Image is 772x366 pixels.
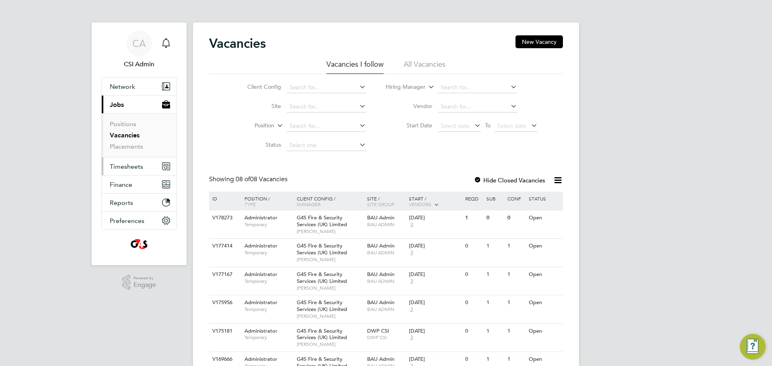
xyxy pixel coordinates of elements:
[297,214,347,228] span: G4S Fire & Security Services (UK) Limited
[365,192,407,211] div: Site /
[102,78,177,95] button: Network
[367,271,394,278] span: BAU Admin
[505,211,526,225] div: 0
[409,215,461,221] div: [DATE]
[409,306,414,313] span: 3
[485,295,505,310] div: 1
[110,131,140,139] a: Vacancies
[485,239,505,254] div: 1
[409,299,461,306] div: [DATE]
[210,295,238,310] div: V175956
[482,120,493,131] span: To
[367,221,405,228] span: BAU ADMIN
[297,242,347,256] span: G4S Fire & Security Services (UK) Limited
[101,59,177,69] span: CSI Admin
[367,242,394,249] span: BAU Admin
[244,221,293,228] span: Temporary
[102,96,177,113] button: Jobs
[110,120,136,128] a: Positions
[463,267,484,282] div: 0
[102,113,177,157] div: Jobs
[295,192,365,211] div: Client Config /
[244,201,256,207] span: Type
[110,163,143,170] span: Timesheets
[326,59,384,74] li: Vacancies I follow
[367,214,394,221] span: BAU Admin
[297,327,347,341] span: G4S Fire & Security Services (UK) Limited
[527,295,562,310] div: Open
[210,324,238,339] div: V175181
[527,239,562,254] div: Open
[474,176,545,184] label: Hide Closed Vacancies
[505,267,526,282] div: 1
[409,356,461,363] div: [DATE]
[463,239,484,254] div: 0
[110,101,124,108] span: Jobs
[244,271,277,278] span: Administrator
[210,239,238,254] div: V177414
[209,35,266,51] h2: Vacancies
[110,199,133,207] span: Reports
[287,140,366,151] input: Select one
[409,328,461,335] div: [DATE]
[297,313,363,319] span: [PERSON_NAME]
[485,324,505,339] div: 1
[367,356,394,362] span: BAU Admin
[409,221,414,228] span: 3
[110,143,143,150] a: Placements
[367,327,389,334] span: DWP CSI
[409,201,431,207] span: Vendors
[367,306,405,313] span: BAU ADMIN
[367,249,405,256] span: BAU ADMIN
[527,267,562,282] div: Open
[129,238,150,251] img: g4sssuk-logo-retina.png
[287,121,366,132] input: Search for...
[235,141,281,148] label: Status
[404,59,446,74] li: All Vacancies
[505,324,526,339] div: 1
[515,35,563,48] button: New Vacancy
[101,31,177,69] a: CACSI Admin
[740,334,766,360] button: Engage Resource Center
[244,278,293,284] span: Temporary
[527,211,562,225] div: Open
[527,192,562,205] div: Status
[297,285,363,291] span: [PERSON_NAME]
[386,102,432,110] label: Vendor
[236,175,287,183] span: 08 Vacancies
[122,275,156,290] a: Powered byEngage
[463,295,484,310] div: 0
[409,271,461,278] div: [DATE]
[244,334,293,341] span: Temporary
[244,242,277,249] span: Administrator
[210,267,238,282] div: V177167
[132,38,146,49] span: CA
[133,275,156,282] span: Powered by
[102,157,177,175] button: Timesheets
[409,278,414,285] span: 3
[244,214,277,221] span: Administrator
[110,83,135,90] span: Network
[110,217,144,225] span: Preferences
[102,176,177,193] button: Finance
[110,181,132,188] span: Finance
[367,278,405,284] span: BAU ADMIN
[228,122,274,130] label: Position
[441,122,470,129] span: Select date
[497,122,526,129] span: Select date
[463,324,484,339] div: 0
[297,201,320,207] span: Manager
[409,243,461,249] div: [DATE]
[367,334,405,341] span: DWP CSI
[367,201,394,207] span: Site Group
[505,295,526,310] div: 1
[287,101,366,112] input: Search for...
[101,238,177,251] a: Go to home page
[485,267,505,282] div: 1
[297,228,363,235] span: [PERSON_NAME]
[463,192,484,205] div: Reqd
[505,192,526,205] div: Conf
[297,256,363,263] span: [PERSON_NAME]
[386,122,432,129] label: Start Date
[379,83,425,91] label: Hiring Manager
